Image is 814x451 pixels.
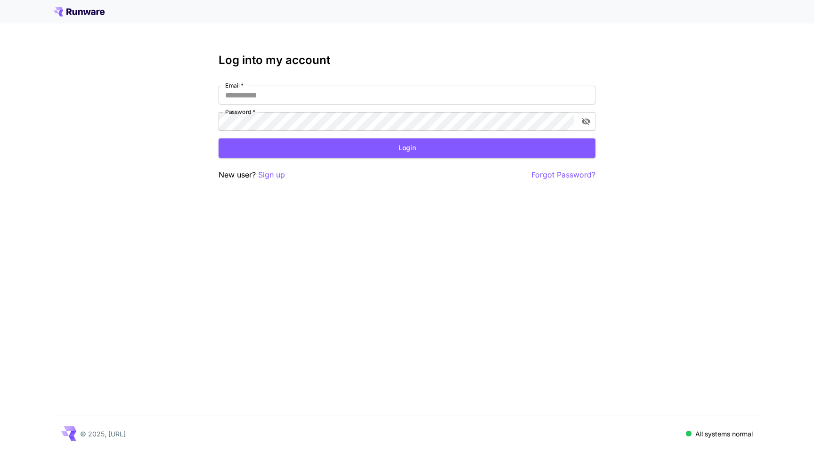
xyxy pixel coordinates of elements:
[225,81,244,89] label: Email
[258,169,285,181] button: Sign up
[219,169,285,181] p: New user?
[219,138,595,158] button: Login
[80,429,126,439] p: © 2025, [URL]
[695,429,753,439] p: All systems normal
[578,113,594,130] button: toggle password visibility
[531,169,595,181] button: Forgot Password?
[219,54,595,67] h3: Log into my account
[225,108,255,116] label: Password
